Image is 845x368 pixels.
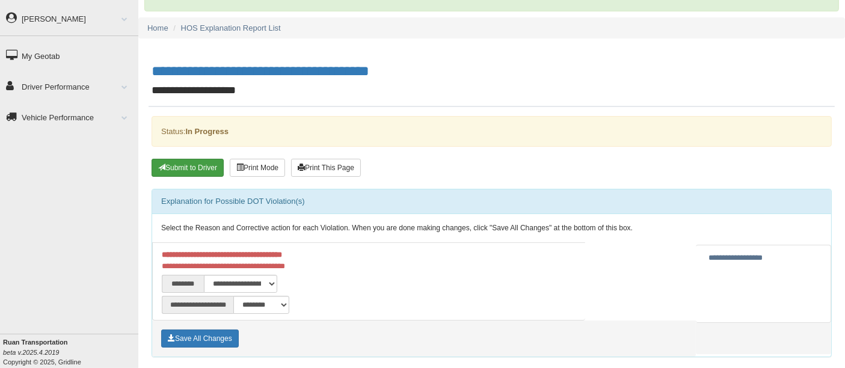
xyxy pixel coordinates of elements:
[152,159,224,177] button: Submit To Driver
[181,23,281,32] a: HOS Explanation Report List
[152,189,831,213] div: Explanation for Possible DOT Violation(s)
[161,330,239,348] button: Save
[147,23,168,32] a: Home
[152,214,831,243] div: Select the Reason and Corrective action for each Violation. When you are done making changes, cli...
[3,339,68,346] b: Ruan Transportation
[291,159,361,177] button: Print This Page
[152,116,832,147] div: Status:
[3,349,59,356] i: beta v.2025.4.2019
[3,337,138,367] div: Copyright © 2025, Gridline
[230,159,285,177] button: Print Mode
[185,127,229,136] strong: In Progress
